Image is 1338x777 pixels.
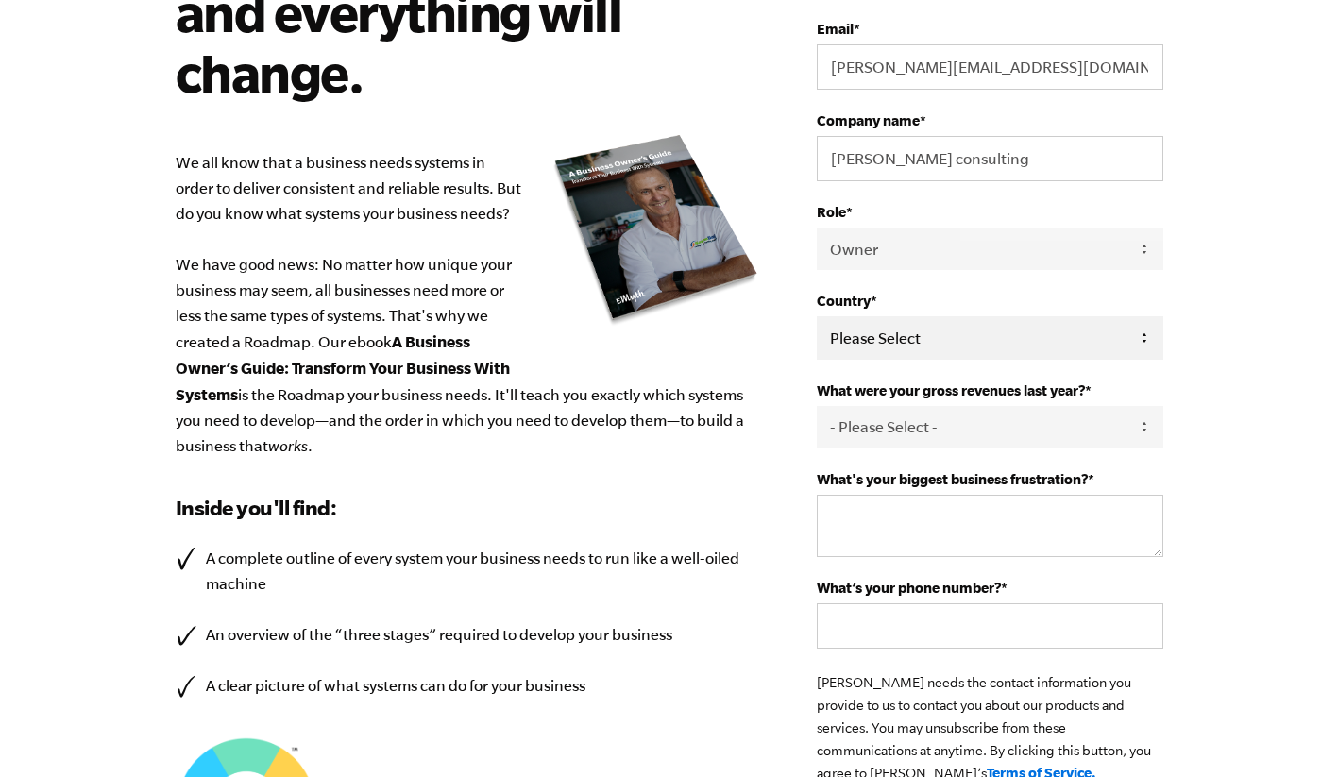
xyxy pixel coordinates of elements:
[817,112,920,128] span: Company name
[817,580,1001,596] span: What’s your phone number?
[817,471,1088,487] span: What's your biggest business frustration?
[176,622,761,648] li: An overview of the “three stages” required to develop your business
[817,21,854,37] span: Email
[176,673,761,699] li: A clear picture of what systems can do for your business
[268,437,308,454] em: works
[176,150,761,459] p: We all know that a business needs systems in order to deliver consistent and reliable results. Bu...
[176,493,761,523] h3: Inside you'll find:
[817,204,846,220] span: Role
[817,382,1085,398] span: What were your gross revenues last year?
[1244,686,1338,777] iframe: Chat Widget
[176,546,761,597] li: A complete outline of every system your business needs to run like a well-oiled machine
[176,332,510,403] b: A Business Owner’s Guide: Transform Your Business With Systems
[552,133,760,327] img: new_roadmap_cover_093019
[817,293,871,309] span: Country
